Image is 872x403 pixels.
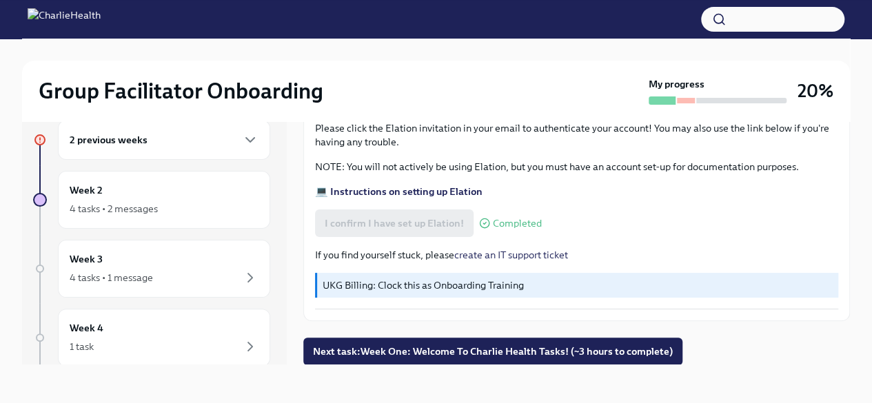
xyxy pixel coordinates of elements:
[33,240,270,298] a: Week 34 tasks • 1 message
[70,271,153,285] div: 4 tasks • 1 message
[315,121,838,149] p: Please click the Elation invitation in your email to authenticate your account! You may also use ...
[649,77,704,91] strong: My progress
[315,185,483,198] a: 💻 Instructions on setting up Elation
[70,132,148,147] h6: 2 previous weeks
[70,340,94,353] div: 1 task
[70,320,103,335] h6: Week 4
[70,202,158,216] div: 4 tasks • 2 messages
[70,183,103,198] h6: Week 2
[454,249,568,261] a: create an IT support ticket
[798,79,833,103] h3: 20%
[303,338,682,365] button: Next task:Week One: Welcome To Charlie Health Tasks! (~3 hours to complete)
[33,171,270,229] a: Week 24 tasks • 2 messages
[33,309,270,366] a: Week 41 task
[28,8,101,30] img: CharlieHealth
[39,77,323,105] h2: Group Facilitator Onboarding
[313,344,673,358] span: Next task : Week One: Welcome To Charlie Health Tasks! (~3 hours to complete)
[493,218,542,229] span: Completed
[58,120,270,160] div: 2 previous weeks
[315,160,838,174] p: NOTE: You will not actively be using Elation, but you must have an account set-up for documentati...
[70,251,103,267] h6: Week 3
[315,248,838,262] p: If you find yourself stuck, please
[323,278,833,292] p: UKG Billing: Clock this as Onboarding Training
